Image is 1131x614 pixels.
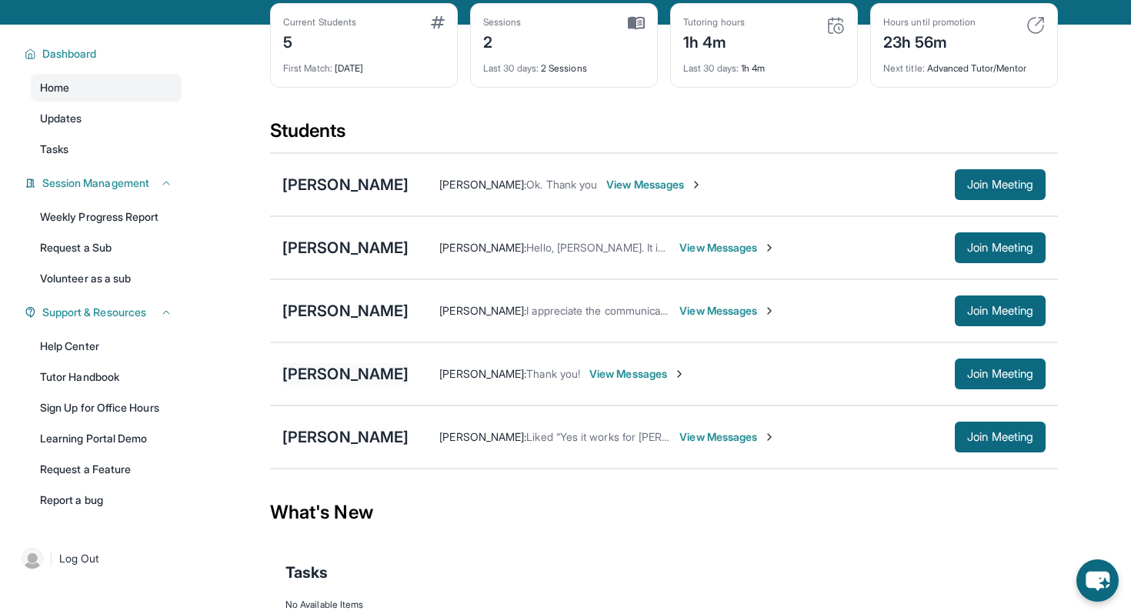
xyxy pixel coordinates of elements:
[955,232,1046,263] button: Join Meeting
[270,118,1058,152] div: Students
[526,430,729,443] span: Liked “Yes it works for [PERSON_NAME].”
[15,542,182,576] a: |Log Out
[283,53,445,75] div: [DATE]
[606,177,702,192] span: View Messages
[483,16,522,28] div: Sessions
[439,241,526,254] span: [PERSON_NAME] :
[483,28,522,53] div: 2
[42,46,97,62] span: Dashboard
[483,62,539,74] span: Last 30 days :
[31,105,182,132] a: Updates
[883,28,976,53] div: 23h 56m
[883,62,925,74] span: Next title :
[40,80,69,95] span: Home
[31,332,182,360] a: Help Center
[955,295,1046,326] button: Join Meeting
[955,169,1046,200] button: Join Meeting
[270,479,1058,546] div: What's New
[955,359,1046,389] button: Join Meeting
[36,305,172,320] button: Support & Resources
[31,74,182,102] a: Home
[967,432,1033,442] span: Join Meeting
[483,53,645,75] div: 2 Sessions
[763,431,776,443] img: Chevron-Right
[22,548,43,569] img: user-img
[883,53,1045,75] div: Advanced Tutor/Mentor
[282,426,409,448] div: [PERSON_NAME]
[683,16,745,28] div: Tutoring hours
[763,305,776,317] img: Chevron-Right
[679,240,776,255] span: View Messages
[42,175,149,191] span: Session Management
[1076,559,1119,602] button: chat-button
[439,430,526,443] span: [PERSON_NAME] :
[883,16,976,28] div: Hours until promotion
[49,549,53,568] span: |
[59,551,99,566] span: Log Out
[282,363,409,385] div: [PERSON_NAME]
[31,394,182,422] a: Sign Up for Office Hours
[36,46,172,62] button: Dashboard
[763,242,776,254] img: Chevron-Right
[282,237,409,259] div: [PERSON_NAME]
[628,16,645,30] img: card
[31,203,182,231] a: Weekly Progress Report
[967,180,1033,189] span: Join Meeting
[589,366,686,382] span: View Messages
[283,62,332,74] span: First Match :
[679,429,776,445] span: View Messages
[31,486,182,514] a: Report a bug
[285,599,1043,611] div: No Available Items
[31,265,182,292] a: Volunteer as a sub
[285,562,328,583] span: Tasks
[683,53,845,75] div: 1h 4m
[679,303,776,319] span: View Messages
[31,455,182,483] a: Request a Feature
[683,62,739,74] span: Last 30 days :
[826,16,845,35] img: card
[1026,16,1045,35] img: card
[40,111,82,126] span: Updates
[31,363,182,391] a: Tutor Handbook
[683,28,745,53] div: 1h 4m
[673,368,686,380] img: Chevron-Right
[431,16,445,28] img: card
[690,179,702,191] img: Chevron-Right
[40,142,68,157] span: Tasks
[967,243,1033,252] span: Join Meeting
[31,135,182,163] a: Tasks
[439,304,526,317] span: [PERSON_NAME] :
[31,425,182,452] a: Learning Portal Demo
[955,422,1046,452] button: Join Meeting
[282,300,409,322] div: [PERSON_NAME]
[967,306,1033,315] span: Join Meeting
[31,234,182,262] a: Request a Sub
[283,16,356,28] div: Current Students
[282,174,409,195] div: [PERSON_NAME]
[283,28,356,53] div: 5
[526,178,597,191] span: Ok. Thank you
[967,369,1033,379] span: Join Meeting
[439,367,526,380] span: [PERSON_NAME] :
[36,175,172,191] button: Session Management
[526,304,678,317] span: I appreciate the communication
[526,367,580,380] span: Thank you!
[42,305,146,320] span: Support & Resources
[439,178,526,191] span: [PERSON_NAME] :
